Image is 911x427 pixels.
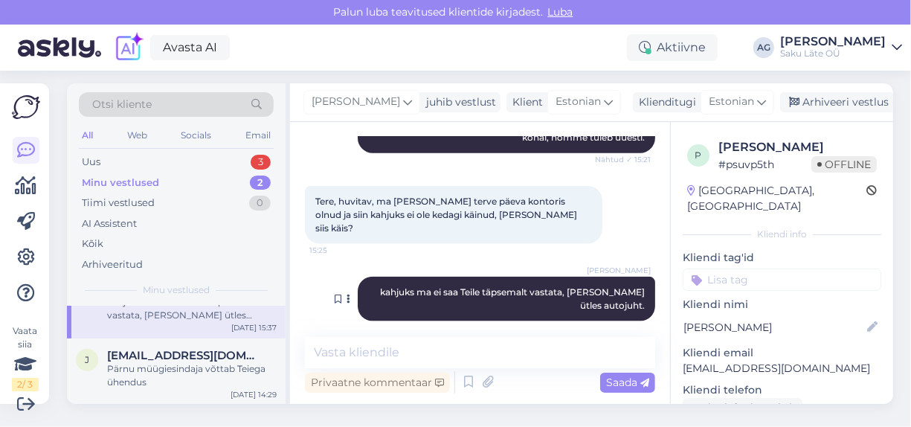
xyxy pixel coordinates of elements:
p: [EMAIL_ADDRESS][DOMAIN_NAME] [683,361,881,376]
input: Lisa nimi [683,319,864,335]
div: Socials [178,126,214,145]
div: Web [124,126,150,145]
div: [GEOGRAPHIC_DATA], [GEOGRAPHIC_DATA] [687,183,866,214]
div: Vaata siia [12,324,39,391]
div: Arhiveeritud [82,257,143,272]
div: Uus [82,155,100,170]
span: 15:25 [309,245,365,256]
span: kahjuks ma ei saa Teile täpsemalt vastata, [PERSON_NAME] ütles autojuht. [380,286,647,311]
span: Otsi kliente [92,97,152,112]
div: [PERSON_NAME] [718,138,877,156]
div: 3 [251,155,271,170]
div: [PERSON_NAME] [780,36,886,48]
p: Kliendi nimi [683,297,881,312]
div: Arhiveeri vestlus [780,92,895,112]
div: All [79,126,96,145]
span: Saada [606,376,649,389]
div: [DATE] 15:37 [231,322,277,333]
p: Kliendi telefon [683,382,881,398]
img: Askly Logo [12,95,40,119]
img: explore-ai [113,32,144,63]
div: Minu vestlused [82,176,159,190]
span: jaanika.kaldoja@navistrade.co.uk [107,349,262,362]
span: Nähtud ✓ 15:21 [595,154,651,165]
div: AG [753,37,774,58]
div: [DATE] 14:29 [231,389,277,400]
div: Kliendi info [683,228,881,241]
input: Lisa tag [683,269,881,291]
div: Tiimi vestlused [82,196,155,211]
div: Aktiivne [627,34,718,61]
span: j [85,354,89,365]
span: [PERSON_NAME] [312,94,400,110]
a: [PERSON_NAME]Saku Läte OÜ [780,36,902,60]
div: Küsi telefoninumbrit [683,398,802,418]
div: juhib vestlust [420,94,496,110]
span: Estonian [709,94,754,110]
span: Minu vestlused [143,283,210,297]
div: 2 / 3 [12,378,39,391]
span: Estonian [556,94,601,110]
span: p [695,150,702,161]
div: 2 [250,176,271,190]
div: kahjuks ma ei saa Teile täpsemalt vastata, [PERSON_NAME] ütles autojuht. [107,295,277,322]
div: Kõik [82,237,103,251]
div: Klient [506,94,543,110]
div: # psuvp5th [718,156,811,173]
div: Klienditugi [633,94,696,110]
a: Avasta AI [150,35,230,60]
div: Pärnu müügiesindaja võttab Teiega ühendus [107,362,277,389]
p: Kliendi tag'id [683,250,881,266]
span: Luba [544,5,578,19]
span: Tere, huvitav, ma [PERSON_NAME] terve päeva kontoris olnud ja siin kahjuks ei ole kedagi käinud, ... [315,196,579,234]
p: Kliendi email [683,345,881,361]
span: [PERSON_NAME] [587,265,651,276]
div: 0 [249,196,271,211]
span: 15:37 [595,322,651,333]
div: Privaatne kommentaar [305,373,450,393]
div: Saku Läte OÜ [780,48,886,60]
span: Offline [811,156,877,173]
div: AI Assistent [82,216,137,231]
div: Email [242,126,274,145]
